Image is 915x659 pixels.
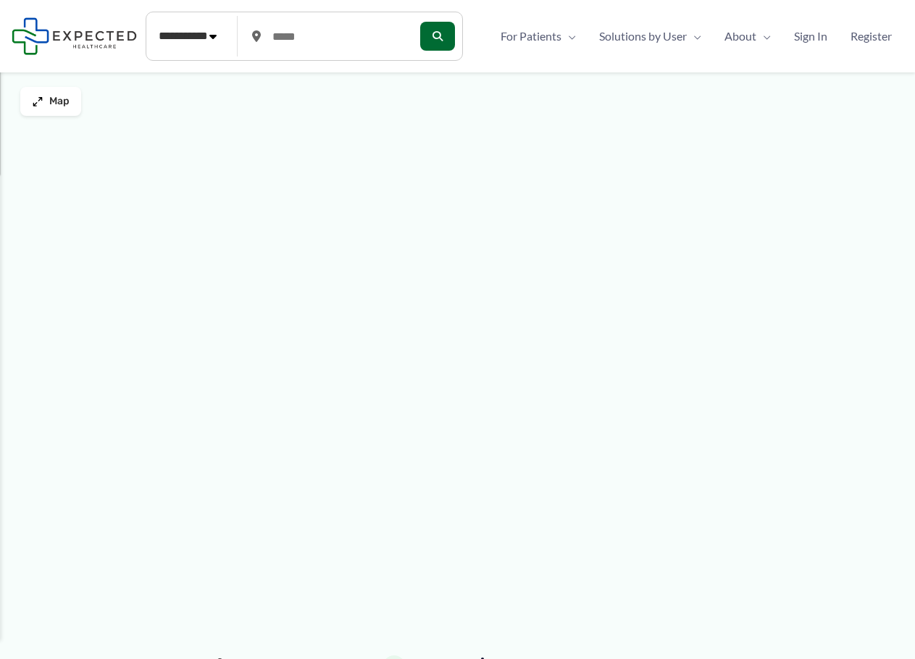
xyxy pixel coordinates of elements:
a: AboutMenu Toggle [713,25,782,47]
span: For Patients [501,25,561,47]
span: Menu Toggle [756,25,771,47]
button: Map [20,87,81,116]
a: Sign In [782,25,839,47]
span: Menu Toggle [561,25,576,47]
span: Register [851,25,892,47]
span: Sign In [794,25,827,47]
span: Map [49,96,70,108]
img: Maximize [32,96,43,107]
span: About [724,25,756,47]
img: Expected Healthcare Logo - side, dark font, small [12,17,137,54]
span: Menu Toggle [687,25,701,47]
a: For PatientsMenu Toggle [489,25,588,47]
a: Register [839,25,903,47]
a: Solutions by UserMenu Toggle [588,25,713,47]
span: Solutions by User [599,25,687,47]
